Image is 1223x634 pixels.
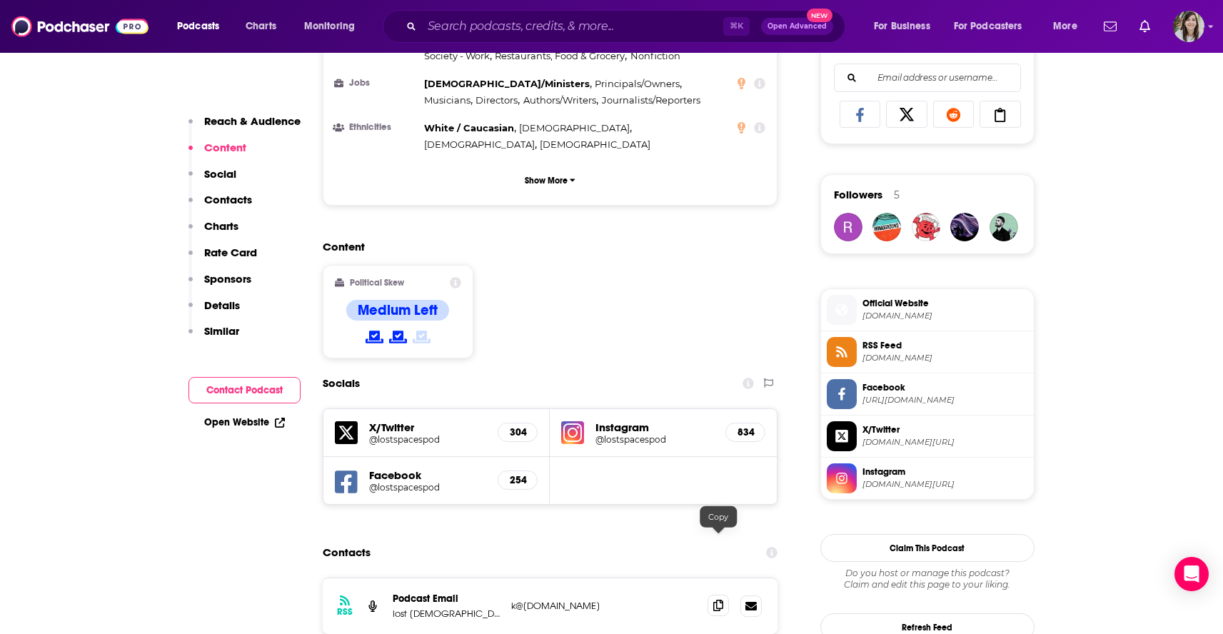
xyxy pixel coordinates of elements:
[204,114,301,128] p: Reach & Audience
[1043,15,1095,38] button: open menu
[827,295,1028,325] a: Official Website[DOMAIN_NAME]
[954,16,1022,36] span: For Podcasters
[337,606,353,618] h3: RSS
[1173,11,1204,42] img: User Profile
[1134,14,1156,39] a: Show notifications dropdown
[204,141,246,154] p: Content
[820,568,1035,579] span: Do you host or manage this podcast?
[188,298,240,325] button: Details
[595,78,680,89] span: Principals/Owners
[188,324,239,351] button: Similar
[990,213,1018,241] img: kandersonmusic
[862,466,1028,478] span: Instagram
[595,434,714,445] a: @lostspacespod
[862,479,1028,490] span: instagram.com/lostspacespod
[820,534,1035,562] button: Claim This Podcast
[369,482,487,493] a: @lostspacespod
[834,188,882,201] span: Followers
[323,370,360,397] h2: Socials
[862,395,1028,406] span: https://www.facebook.com/lostspacespod
[862,353,1028,363] span: anchor.fm
[525,176,568,186] p: Show More
[236,15,285,38] a: Charts
[980,101,1021,128] a: Copy Link
[475,94,518,106] span: Directors
[422,15,723,38] input: Search podcasts, credits, & more...
[807,9,832,22] span: New
[204,167,236,181] p: Social
[561,421,584,444] img: iconImage
[369,434,487,445] a: @lostspacespod
[820,568,1035,590] div: Claim and edit this page to your liking.
[424,139,535,150] span: [DEMOGRAPHIC_DATA]
[11,13,149,40] img: Podchaser - Follow, Share and Rate Podcasts
[475,92,520,109] span: ,
[511,600,697,612] p: k@[DOMAIN_NAME]
[424,122,514,134] span: White / Caucasian
[1174,557,1209,591] div: Open Intercom Messenger
[523,92,598,109] span: ,
[393,608,500,620] p: lost [DEMOGRAPHIC_DATA] spaces
[424,120,516,136] span: ,
[188,219,238,246] button: Charts
[424,92,473,109] span: ,
[738,426,753,438] h5: 834
[700,506,737,528] div: Copy
[1053,16,1077,36] span: More
[510,474,525,486] h5: 254
[846,64,1009,91] input: Email address or username...
[424,76,592,92] span: ,
[188,167,236,193] button: Social
[204,298,240,312] p: Details
[204,219,238,233] p: Charts
[188,141,246,167] button: Content
[1173,11,1204,42] button: Show profile menu
[188,377,301,403] button: Contact Podcast
[424,78,590,89] span: [DEMOGRAPHIC_DATA]/Ministers
[872,213,901,241] img: homoground
[886,101,927,128] a: Share on X/Twitter
[761,18,833,35] button: Open AdvancedNew
[204,246,257,259] p: Rate Card
[519,122,630,134] span: [DEMOGRAPHIC_DATA]
[393,593,500,605] p: Podcast Email
[950,213,979,241] img: krizvon100
[1173,11,1204,42] span: Logged in as devinandrade
[304,16,355,36] span: Monitoring
[495,50,625,61] span: Restaurants, Food & Grocery
[323,539,371,566] h2: Contacts
[723,17,750,36] span: ⌘ K
[204,416,285,428] a: Open Website
[396,10,859,43] div: Search podcasts, credits, & more...
[912,213,940,241] img: lkn4fn8379
[294,15,373,38] button: open menu
[595,76,682,92] span: ,
[840,101,881,128] a: Share on Facebook
[204,193,252,206] p: Contacts
[862,423,1028,436] span: X/Twitter
[188,193,252,219] button: Contacts
[246,16,276,36] span: Charts
[424,48,492,64] span: ,
[862,339,1028,352] span: RSS Feed
[177,16,219,36] span: Podcasts
[510,426,525,438] h5: 304
[369,421,487,434] h5: X/Twitter
[834,213,862,241] a: yesjustryan
[864,15,948,38] button: open menu
[862,437,1028,448] span: twitter.com/lostspacespod
[827,337,1028,367] a: RSS Feed[DOMAIN_NAME]
[424,136,537,153] span: ,
[424,50,490,61] span: Society - Work
[335,79,418,88] h3: Jobs
[204,324,239,338] p: Similar
[862,311,1028,321] span: lostspacespodcast.com
[369,468,487,482] h5: Facebook
[595,421,714,434] h5: Instagram
[827,379,1028,409] a: Facebook[URL][DOMAIN_NAME]
[335,167,766,193] button: Show More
